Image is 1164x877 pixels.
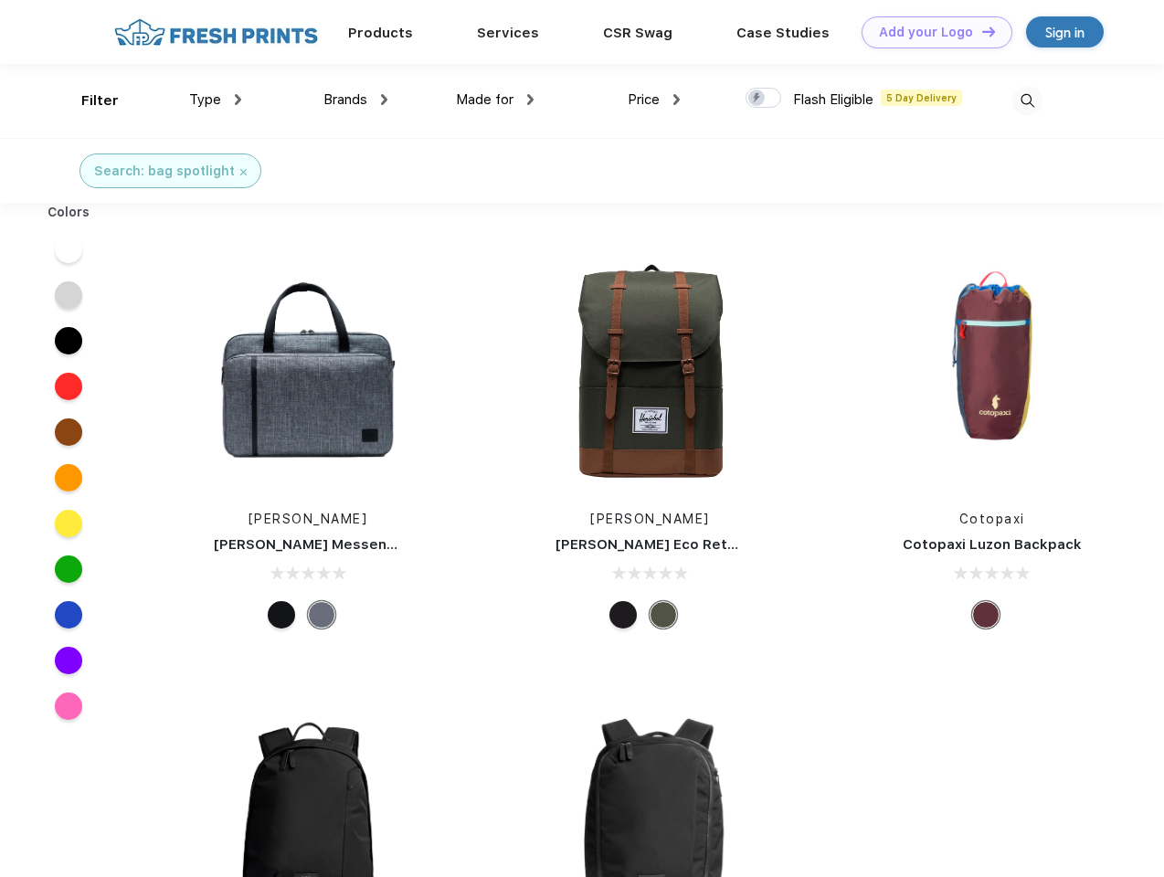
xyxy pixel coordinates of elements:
[381,94,387,105] img: dropdown.png
[673,94,680,105] img: dropdown.png
[189,91,221,108] span: Type
[456,91,513,108] span: Made for
[81,90,119,111] div: Filter
[793,91,873,108] span: Flash Eligible
[871,248,1114,491] img: func=resize&h=266
[109,16,323,48] img: fo%20logo%202.webp
[1012,86,1042,116] img: desktop_search.svg
[240,169,247,175] img: filter_cancel.svg
[268,601,295,629] div: Black
[308,601,335,629] div: Raven Crosshatch
[527,94,534,105] img: dropdown.png
[903,536,1082,553] a: Cotopaxi Luzon Backpack
[556,536,929,553] a: [PERSON_NAME] Eco Retreat 15" Computer Backpack
[972,601,1000,629] div: Surprise
[590,512,710,526] a: [PERSON_NAME]
[235,94,241,105] img: dropdown.png
[609,601,637,629] div: Black
[1045,22,1085,43] div: Sign in
[214,536,411,553] a: [PERSON_NAME] Messenger
[528,248,771,491] img: func=resize&h=266
[1026,16,1104,48] a: Sign in
[249,512,368,526] a: [PERSON_NAME]
[650,601,677,629] div: Forest
[879,25,973,40] div: Add your Logo
[323,91,367,108] span: Brands
[959,512,1025,526] a: Cotopaxi
[982,26,995,37] img: DT
[348,25,413,41] a: Products
[34,203,104,222] div: Colors
[628,91,660,108] span: Price
[881,90,962,106] span: 5 Day Delivery
[186,248,429,491] img: func=resize&h=266
[94,162,235,181] div: Search: bag spotlight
